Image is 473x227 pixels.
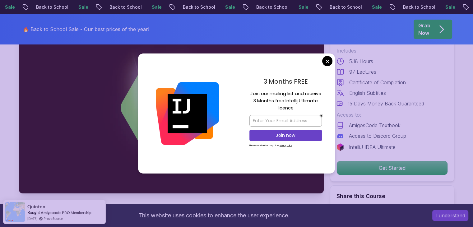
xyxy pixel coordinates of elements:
p: English Subtitles [349,89,386,97]
p: 🔥 Back to School Sale - Our best prices of the year! [23,25,149,33]
p: AmigosCode Textbook [349,122,401,129]
p: 15 Days Money Back Guaranteed [348,100,424,107]
p: Access to Discord Group [349,132,406,140]
p: IntelliJ IDEA Ultimate [349,143,396,151]
p: Certificate of Completion [349,79,406,86]
p: 97 Lectures [349,68,376,76]
p: Back to School [394,4,436,10]
h2: Share this Course [336,192,448,201]
img: provesource social proof notification image [5,202,25,222]
p: Back to School [320,4,363,10]
p: 5.18 Hours [349,58,373,65]
img: advanced-spring-boot_thumbnail [19,22,324,193]
button: Get Started [336,161,448,175]
p: Sale [363,4,383,10]
img: jetbrains logo [336,143,344,151]
p: Sale [69,4,89,10]
p: Sale [142,4,162,10]
p: Back to School [174,4,216,10]
p: Back to School [27,4,69,10]
a: Amigoscode PRO Membership [41,210,91,215]
h1: Advanced Spring Boot [19,202,282,215]
p: Back to School [247,4,289,10]
a: ProveSource [44,216,63,221]
p: Grab Now [418,22,430,37]
p: Access to: [336,111,448,118]
p: Sale [216,4,236,10]
span: Bought [27,210,40,215]
span: Quinton [27,204,45,209]
p: Sale [436,4,456,10]
p: Sale [289,4,309,10]
p: Back to School [100,4,142,10]
span: [DATE] [27,216,37,221]
div: This website uses cookies to enhance the user experience. [5,209,423,222]
button: Accept cookies [432,210,468,221]
p: Includes: [336,47,448,54]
